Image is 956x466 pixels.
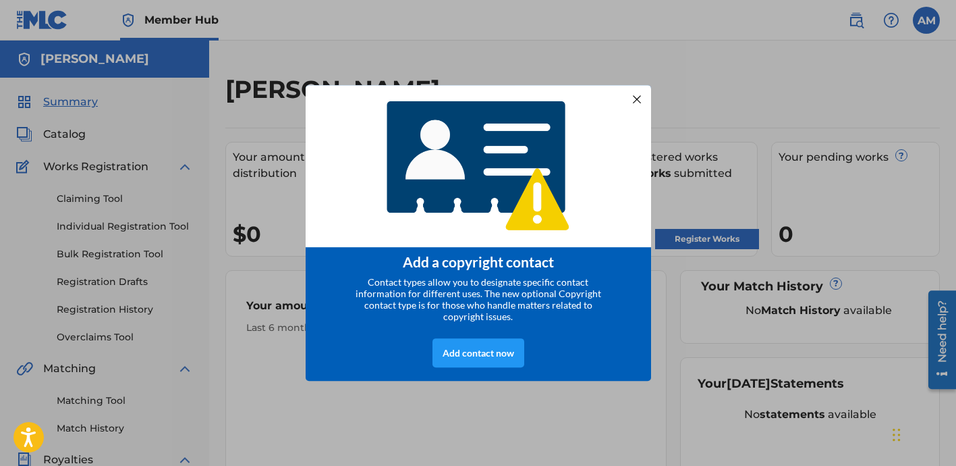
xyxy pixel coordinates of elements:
span: Contact types allow you to designate specific contact information for different uses. The new opt... [356,276,601,322]
div: Add a copyright contact [322,253,634,270]
div: Need help? [15,15,33,77]
div: Open Resource Center [10,5,38,103]
div: entering modal [306,85,651,381]
img: 4768233920565408.png [378,91,579,240]
div: Add contact now [432,338,524,367]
